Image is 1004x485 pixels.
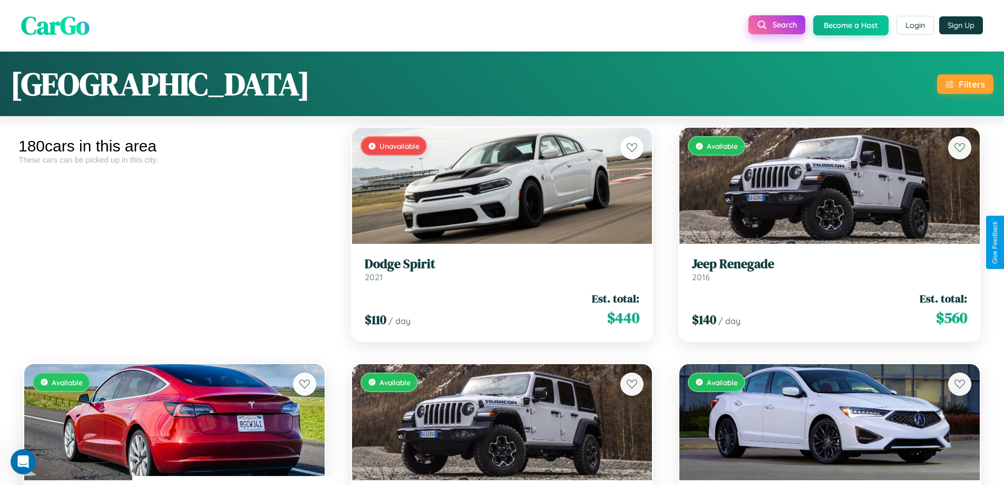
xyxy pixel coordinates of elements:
span: Available [379,378,411,387]
div: Filters [959,79,985,90]
span: CarGo [21,8,90,43]
h3: Dodge Spirit [365,256,640,272]
div: 180 cars in this area [18,137,330,155]
button: Search [748,15,805,34]
a: Dodge Spirit2021 [365,256,640,282]
span: / day [718,316,740,326]
h3: Jeep Renegade [692,256,967,272]
button: Login [896,16,934,35]
div: These cars can be picked up in this city. [18,155,330,164]
span: Available [707,141,738,150]
span: $ 110 [365,311,386,328]
button: Become a Host [813,15,889,35]
span: 2016 [692,272,710,282]
span: Est. total: [920,291,967,306]
span: $ 140 [692,311,716,328]
span: $ 560 [936,307,967,328]
div: Give Feedback [991,221,999,264]
iframe: Intercom live chat [11,449,36,474]
button: Filters [937,74,993,94]
span: Available [707,378,738,387]
h1: [GEOGRAPHIC_DATA] [11,62,310,106]
span: $ 440 [607,307,639,328]
span: Unavailable [379,141,420,150]
span: Available [52,378,83,387]
span: Est. total: [592,291,639,306]
span: 2021 [365,272,383,282]
span: / day [388,316,411,326]
button: Sign Up [939,16,983,34]
span: Search [773,20,797,30]
a: Jeep Renegade2016 [692,256,967,282]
